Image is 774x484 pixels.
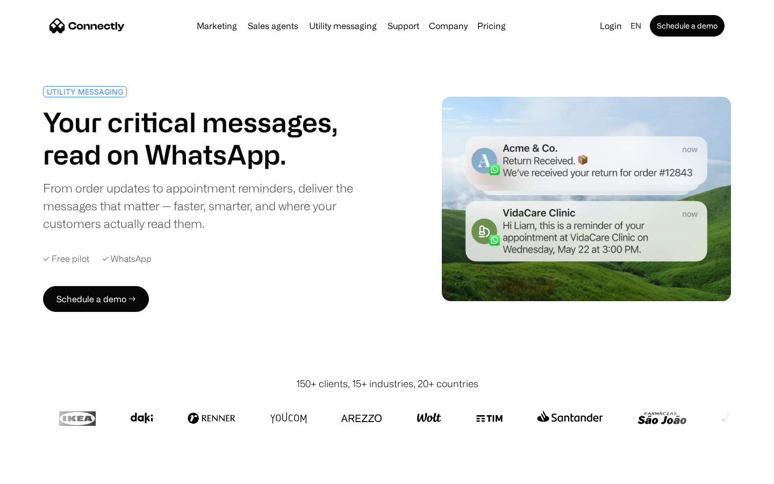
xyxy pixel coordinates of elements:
div: en [626,18,648,33]
div: Company [426,18,471,33]
div: ✓ Free pilot [43,254,89,264]
a: Login [596,18,626,33]
a: Schedule a demo [650,15,725,37]
div: 150+ clients, 15+ industries, 20+ countries [296,376,478,391]
div: en [630,18,641,33]
a: Support [383,22,424,30]
ul: Language list [21,465,64,480]
a: Schedule a demo → [43,286,149,312]
div: ✓ WhatsApp [102,254,152,264]
h1: Your critical messages, read on WhatsApp. [43,106,383,170]
a: Pricing [473,22,510,30]
aside: Language selected: English [11,464,64,480]
div: UTILITY MESSAGING [47,88,123,96]
div: From order updates to appointment reminders, deliver the messages that matter — faster, smarter, ... [43,179,383,232]
a: Sales agents [243,22,303,30]
a: home [49,18,125,34]
a: Utility messaging [305,22,381,30]
div: Company [429,18,468,33]
a: Marketing [192,22,241,30]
